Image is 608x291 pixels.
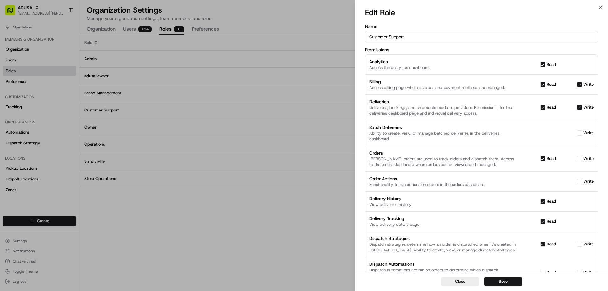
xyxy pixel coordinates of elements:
[369,261,517,267] div: Dispatch Automations
[547,241,556,247] label: read
[547,104,556,110] label: read
[369,156,517,168] div: [PERSON_NAME] orders are used to track orders and dispatch them. Access to the orders dashboard w...
[369,79,517,85] div: Billing
[369,105,517,116] div: Deliveries, bookings, and shipments made to providers. Permission is for the deliveries dashboard...
[441,277,479,286] button: Close
[108,62,115,70] button: Start new chat
[369,215,517,222] div: Delivery Tracking
[583,270,594,275] label: write
[6,60,18,72] img: 1736555255976-a54dd68f-1ca7-489b-9aae-adbdc363a1c4
[22,67,80,72] div: We're available if you need us!
[6,25,115,35] p: Welcome 👋
[4,89,51,101] a: 📗Knowledge Base
[13,92,48,98] span: Knowledge Base
[547,199,556,204] label: read
[547,62,556,67] label: read
[369,182,517,187] div: Functionality to run actions on orders in the orders dashboard.
[22,60,104,67] div: Start new chat
[369,195,517,202] div: Delivery History
[369,267,517,284] div: Dispatch automations are run on orders to determine which dispatch strategies to assign them to. ...
[484,277,522,286] button: Save
[547,270,556,275] label: read
[6,92,11,98] div: 📗
[369,242,517,253] div: Dispatch strategies determine how an order is dispatched when it's created in [GEOGRAPHIC_DATA]. ...
[369,222,517,227] div: View delivery details page
[63,107,77,112] span: Pylon
[369,130,517,142] div: Ability to create, view, or manage batched deliveries in the deliveries dashboard.
[16,41,104,47] input: Clear
[583,179,594,184] label: write
[45,107,77,112] a: Powered byPylon
[369,202,517,207] div: View deliveries history
[365,24,598,28] label: Name
[54,92,59,98] div: 💻
[583,156,594,161] label: write
[365,8,598,18] h2: Edit Role
[583,241,594,247] label: write
[369,65,517,71] div: Access the analytics dashboard.
[369,59,517,65] div: Analytics
[547,82,556,87] label: read
[51,89,104,101] a: 💻API Documentation
[369,124,517,130] div: Batch Deliveries
[583,82,594,87] label: write
[583,104,594,110] label: write
[547,156,556,161] label: read
[369,235,517,242] div: Dispatch Strategies
[369,175,517,182] div: Order Actions
[369,150,517,156] div: Orders
[365,31,598,42] input: Role name
[6,6,19,19] img: Nash
[60,92,102,98] span: API Documentation
[583,130,594,136] label: write
[369,98,517,105] div: Deliveries
[365,47,598,52] label: Permissions
[369,85,517,91] div: Access billing page where invoices and payment methods are managed.
[547,218,556,224] label: read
